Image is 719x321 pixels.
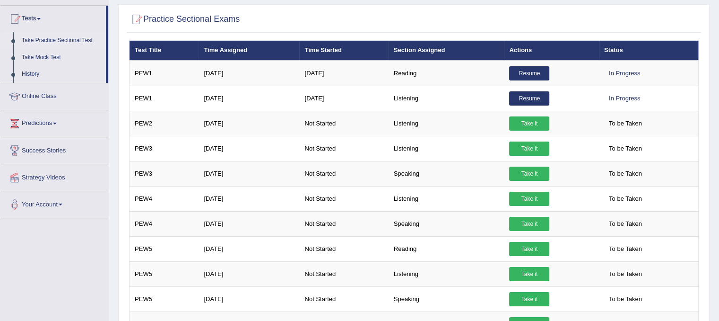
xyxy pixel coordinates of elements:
td: [DATE] [199,61,299,86]
td: Not Started [299,161,388,186]
td: PEW5 [130,236,199,261]
a: Predictions [0,110,108,134]
td: Listening [389,86,504,111]
th: Actions [504,41,598,61]
span: To be Taken [604,142,647,156]
div: In Progress [604,66,645,80]
a: Online Class [0,83,108,107]
a: History [17,66,106,83]
td: [DATE] [199,111,299,136]
th: Test Title [130,41,199,61]
a: Resume [509,91,549,106]
a: Strategy Videos [0,164,108,188]
td: Listening [389,261,504,286]
td: PEW1 [130,86,199,111]
th: Section Assigned [389,41,504,61]
td: PEW4 [130,211,199,236]
td: [DATE] [199,136,299,161]
a: Take it [509,116,549,131]
td: Not Started [299,261,388,286]
td: [DATE] [199,236,299,261]
span: To be Taken [604,217,647,231]
td: Listening [389,111,504,136]
a: Take it [509,142,549,156]
div: In Progress [604,91,645,106]
th: Time Assigned [199,41,299,61]
span: To be Taken [604,167,647,181]
td: Listening [389,136,504,161]
td: [DATE] [199,161,299,186]
td: Not Started [299,186,388,211]
td: PEW1 [130,61,199,86]
span: To be Taken [604,267,647,281]
a: Resume [509,66,549,80]
span: To be Taken [604,192,647,206]
a: Take it [509,192,549,206]
a: Take it [509,292,549,306]
th: Time Started [299,41,388,61]
td: Not Started [299,286,388,312]
a: Take it [509,167,549,181]
h2: Practice Sectional Exams [129,12,240,27]
a: Take Mock Test [17,49,106,66]
td: Listening [389,186,504,211]
a: Tests [0,6,106,29]
td: Not Started [299,111,388,136]
td: [DATE] [199,86,299,111]
td: PEW5 [130,286,199,312]
td: [DATE] [199,186,299,211]
a: Take it [509,267,549,281]
td: Reading [389,61,504,86]
td: Speaking [389,286,504,312]
td: Reading [389,236,504,261]
td: PEW3 [130,161,199,186]
a: Take it [509,242,549,256]
span: To be Taken [604,116,647,131]
td: [DATE] [199,261,299,286]
a: Take Practice Sectional Test [17,32,106,49]
td: [DATE] [299,61,388,86]
span: To be Taken [604,242,647,256]
th: Status [599,41,699,61]
td: PEW3 [130,136,199,161]
a: Take it [509,217,549,231]
td: Not Started [299,136,388,161]
td: Not Started [299,236,388,261]
a: Your Account [0,191,108,215]
span: To be Taken [604,292,647,306]
td: PEW5 [130,261,199,286]
td: [DATE] [199,286,299,312]
td: Speaking [389,211,504,236]
a: Success Stories [0,137,108,161]
td: Not Started [299,211,388,236]
td: [DATE] [299,86,388,111]
td: [DATE] [199,211,299,236]
td: Speaking [389,161,504,186]
td: PEW2 [130,111,199,136]
td: PEW4 [130,186,199,211]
